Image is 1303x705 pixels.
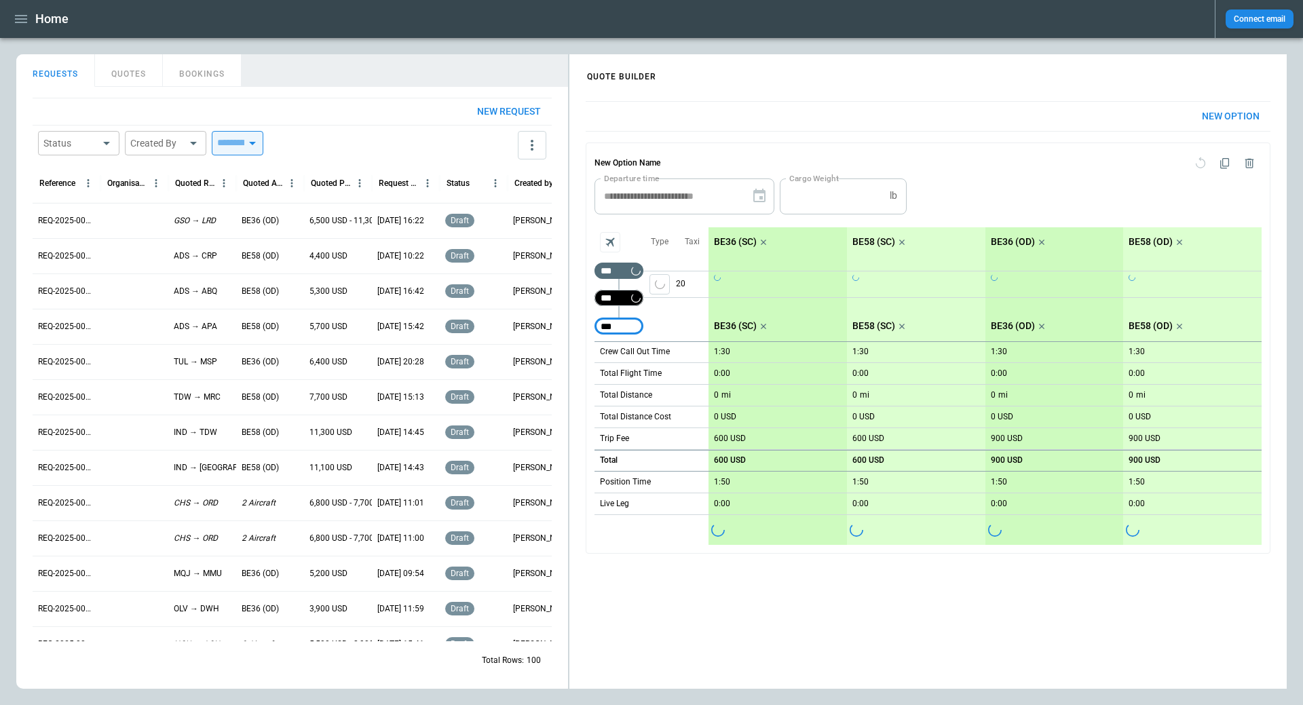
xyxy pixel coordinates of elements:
button: left aligned [649,274,670,294]
div: Created by [514,178,553,188]
p: 5,200 USD [309,568,347,579]
span: draft [448,357,472,366]
p: [DATE] 14:45 [377,427,424,438]
p: 20 [676,271,709,297]
span: draft [448,533,472,543]
button: more [518,131,546,159]
label: Departure time [604,172,660,184]
h4: QUOTE BUILDER [571,58,673,88]
p: BE58 (OD) [1129,236,1173,248]
span: draft [448,216,472,225]
p: 900 USD [991,434,1023,444]
p: [DATE] 20:28 [377,356,424,368]
p: [DATE] 09:54 [377,568,424,579]
p: 1:50 [1129,477,1145,487]
p: BE58 (OD) [242,427,279,438]
button: Status column menu [487,174,504,192]
span: draft [448,427,472,437]
p: mi [860,389,869,401]
span: draft [448,569,472,578]
div: Quoted Aircraft [243,178,283,188]
p: [PERSON_NAME] [513,497,570,509]
div: Too short [594,318,643,335]
p: 2 Aircraft [242,497,276,509]
p: 0:00 [991,368,1007,379]
p: BE58 (OD) [242,250,279,262]
p: 6,400 USD [309,356,347,368]
p: [DATE] 15:13 [377,392,424,403]
p: REQ-2025-000250 [38,250,95,262]
p: mi [998,389,1008,401]
p: [PERSON_NAME] [513,568,570,579]
p: [DATE] 11:00 [377,533,424,544]
span: Type of sector [649,274,670,294]
p: 600 USD [852,434,884,444]
p: REQ-2025-000248 [38,321,95,332]
p: BE58 (OD) [242,286,279,297]
p: 600 USD [714,434,746,444]
div: scrollable content [569,90,1287,565]
p: 0:00 [852,499,869,509]
p: ADS → APA [174,321,217,332]
p: IND → TDW [174,427,217,438]
div: Reference [39,178,75,188]
p: IND → [GEOGRAPHIC_DATA] [174,462,278,474]
p: 900 USD [1129,434,1160,444]
p: REQ-2025-000244 [38,462,95,474]
p: 0 [852,390,857,400]
p: [PERSON_NAME] [513,215,570,227]
div: Not found [594,263,643,279]
button: Request Created At (UTC-05:00) column menu [419,174,436,192]
p: Taxi [685,236,700,248]
p: REQ-2025-000243 [38,497,95,509]
p: mi [721,389,731,401]
button: REQUESTS [16,54,95,87]
button: Quoted Route column menu [215,174,233,192]
p: mi [1136,389,1146,401]
p: REQ-2025-000245 [38,427,95,438]
button: BOOKINGS [163,54,242,87]
span: draft [448,392,472,402]
p: BE58 (OD) [242,321,279,332]
span: Aircraft selection [600,232,620,252]
div: Too short [594,290,643,306]
label: Cargo Weight [789,172,839,184]
span: draft [448,463,472,472]
div: Status [43,136,98,150]
p: OLV → DWH [174,603,219,615]
p: BE36 (SC) [714,236,757,248]
p: 0 USD [1129,412,1151,422]
span: draft [448,498,472,508]
span: draft [448,251,472,261]
h1: Home [35,11,69,27]
p: 4,400 USD [309,250,347,262]
p: 6,800 USD - 7,700 USD [309,533,392,544]
p: [DATE] 11:01 [377,497,424,509]
p: BE36 (SC) [714,320,757,332]
h6: Total [600,456,618,465]
p: 0 [1129,390,1133,400]
p: [PERSON_NAME] [513,603,570,615]
p: [PERSON_NAME] [513,533,570,544]
p: 6,800 USD - 7,700 USD [309,497,392,509]
div: Organisation [107,178,147,188]
p: [DATE] 10:22 [377,250,424,262]
p: 5,700 USD [309,321,347,332]
p: BE58 (OD) [1129,320,1173,332]
p: [PERSON_NAME] [513,321,570,332]
p: BE58 (OD) [242,462,279,474]
p: REQ-2025-000240 [38,603,95,615]
p: MQJ → MMU [174,568,222,579]
p: GSO → LRD [174,215,216,227]
p: 1:30 [1129,347,1145,357]
p: 900 USD [991,455,1023,465]
p: CHS → ORD [174,497,218,509]
p: ADS → ABQ [174,286,217,297]
p: 1:30 [852,347,869,357]
p: BE36 (OD) [242,603,279,615]
p: [DATE] 16:42 [377,286,424,297]
div: Quoted Price [311,178,351,188]
p: 0 USD [852,412,875,422]
p: [PERSON_NAME] [513,462,570,474]
p: 1:30 [991,347,1007,357]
